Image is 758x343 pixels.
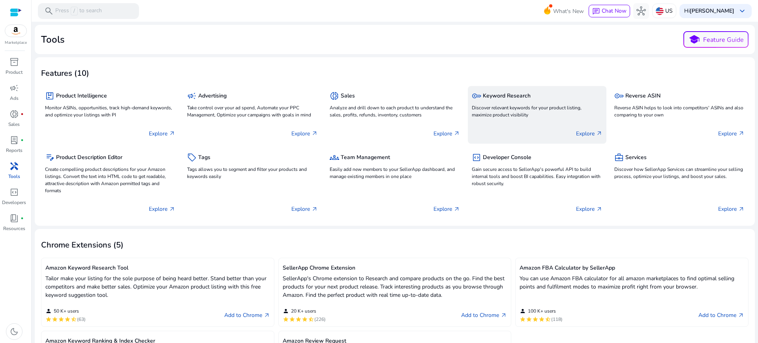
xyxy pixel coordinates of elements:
[636,6,646,16] span: hub
[45,316,52,322] mat-icon: star
[21,139,24,142] span: fiber_manual_record
[454,206,460,212] span: arrow_outward
[291,308,316,314] span: 20 K+ users
[45,104,175,118] p: Monitor ASINs, opportunities, track high-demand keywords, and optimize your listings with PI
[576,129,602,138] p: Explore
[45,153,54,162] span: edit_note
[689,34,700,45] span: school
[56,93,107,99] h5: Product Intelligence
[472,153,481,162] span: code_blocks
[224,311,270,320] a: Add to Chromearrow_outward
[614,166,745,180] p: Discover how SellerApp Services can streamline your selling process, optimize your listings, and ...
[283,316,289,322] mat-icon: star
[538,316,545,322] mat-icon: star
[9,327,19,336] span: dark_mode
[10,95,19,102] p: Ads
[625,154,647,161] h5: Services
[602,7,627,15] span: Chat Now
[341,93,355,99] h5: Sales
[614,91,624,101] span: key
[738,130,745,137] span: arrow_outward
[41,34,65,45] h2: Tools
[545,316,551,322] mat-icon: star_half
[596,206,602,212] span: arrow_outward
[5,25,26,37] img: amazon.svg
[9,109,19,119] span: donut_small
[45,265,270,272] h5: Amazon Keyword Research Tool
[737,6,747,16] span: keyboard_arrow_down
[41,69,89,78] h3: Features (10)
[198,154,210,161] h5: Tags
[2,199,26,206] p: Developers
[9,161,19,171] span: handyman
[330,104,460,118] p: Analyze and drill down to each product to understand the sales, profits, refunds, inventory, cust...
[633,3,649,19] button: hub
[454,130,460,137] span: arrow_outward
[520,316,526,322] mat-icon: star
[289,316,295,322] mat-icon: star
[656,7,664,15] img: us.svg
[592,7,600,15] span: chat
[169,130,175,137] span: arrow_outward
[45,91,54,101] span: package
[45,308,52,314] mat-icon: person
[187,104,317,118] p: Take control over your ad spend, Automate your PPC Management, Optimize your campaigns with goals...
[330,166,460,180] p: Easily add new members to your SellerApp dashboard, and manage existing members in one place
[520,308,526,314] mat-icon: person
[187,91,197,101] span: campaign
[483,93,531,99] h5: Keyword Research
[738,206,745,212] span: arrow_outward
[264,312,270,319] span: arrow_outward
[58,316,64,322] mat-icon: star
[665,4,673,18] p: US
[330,91,339,101] span: donut_small
[9,214,19,223] span: book_4
[520,274,744,291] p: You can use Amazon FBA calculator for all amazon marketplaces to find optimal selling points and ...
[5,40,27,46] p: Marketplace
[291,205,318,213] p: Explore
[54,308,79,314] span: 50 K+ users
[45,274,270,299] p: Tailor make your listing for the sole purpose of being heard better. Stand better than your compe...
[483,154,531,161] h5: Developer Console
[187,166,317,180] p: Tags allows you to segment and filter your products and keywords easily
[551,316,563,322] span: (118)
[311,206,318,212] span: arrow_outward
[461,311,507,320] a: Add to Chromearrow_outward
[684,8,734,14] p: Hi
[9,57,19,67] span: inventory_2
[718,129,745,138] p: Explore
[169,206,175,212] span: arrow_outward
[341,154,390,161] h5: Team Management
[8,173,20,180] p: Tools
[149,205,175,213] p: Explore
[526,316,532,322] mat-icon: star
[187,153,197,162] span: sell
[52,316,58,322] mat-icon: star
[71,316,77,322] mat-icon: star_half
[8,121,20,128] p: Sales
[56,154,122,161] h5: Product Description Editor
[330,153,339,162] span: groups
[6,69,23,76] p: Product
[45,166,175,194] p: Create compelling product descriptions for your Amazon listings. Convert the text into HTML code ...
[718,205,745,213] p: Explore
[683,31,749,48] button: schoolFeature Guide
[21,217,24,220] span: fiber_manual_record
[472,166,602,187] p: Gain secure access to SellerApp's powerful API to build internal tools and boost BI capabilities....
[55,7,102,15] p: Press to search
[311,130,318,137] span: arrow_outward
[553,4,584,18] span: What's New
[77,316,86,322] span: (63)
[283,308,289,314] mat-icon: person
[41,240,124,250] h3: Chrome Extensions (5)
[9,187,19,197] span: code_blocks
[149,129,175,138] p: Explore
[314,316,326,322] span: (226)
[3,225,25,232] p: Resources
[596,130,602,137] span: arrow_outward
[532,316,538,322] mat-icon: star
[738,312,744,319] span: arrow_outward
[520,265,744,272] h5: Amazon FBA Calculator by SellerApp
[703,35,744,45] p: Feature Guide
[698,311,744,320] a: Add to Chromearrow_outward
